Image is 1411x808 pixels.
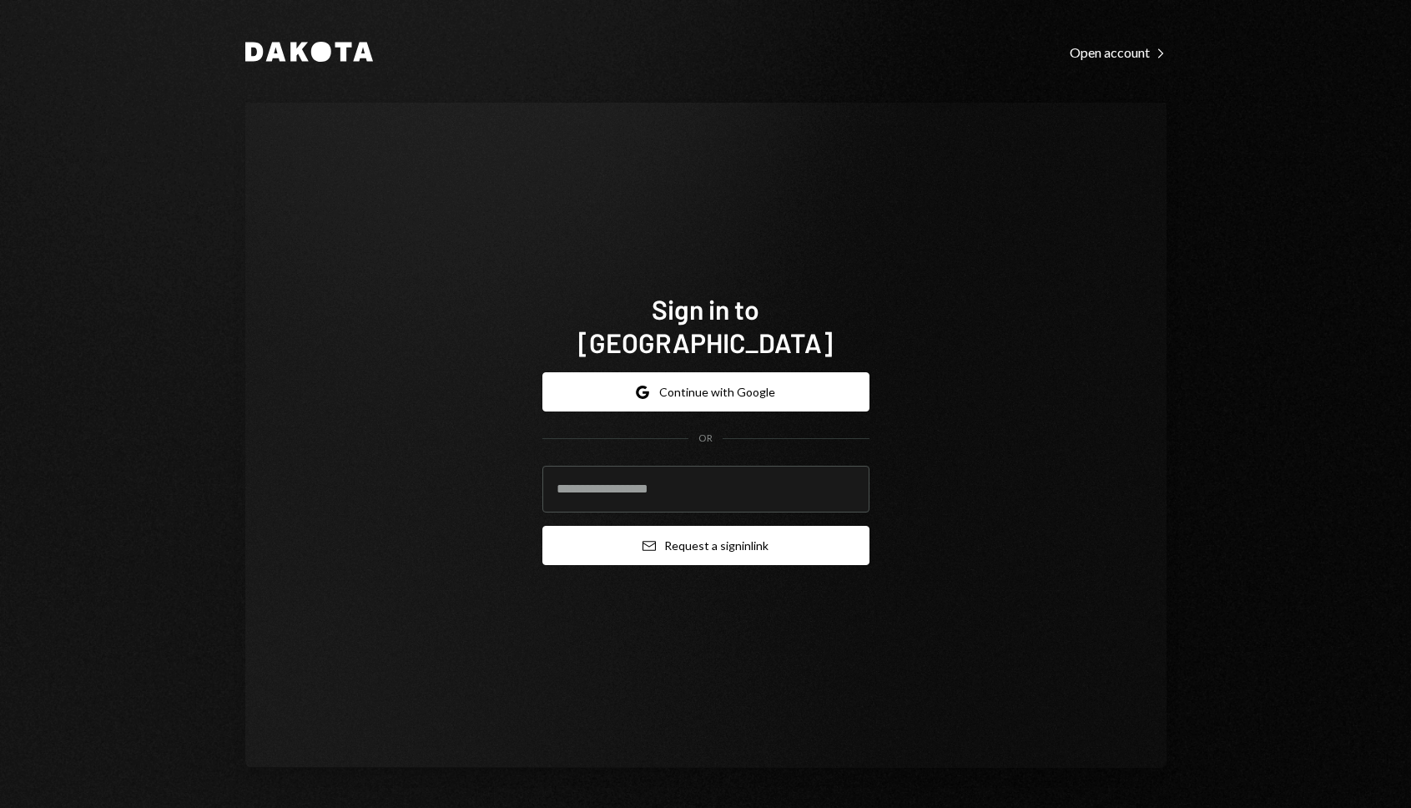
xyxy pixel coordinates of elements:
div: OR [698,432,713,446]
a: Open account [1070,43,1167,61]
button: Continue with Google [542,372,869,412]
button: Request a signinlink [542,526,869,565]
div: Open account [1070,44,1167,61]
h1: Sign in to [GEOGRAPHIC_DATA] [542,292,869,359]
